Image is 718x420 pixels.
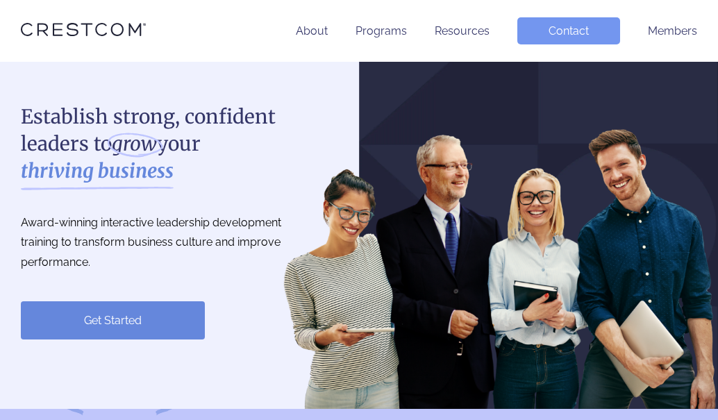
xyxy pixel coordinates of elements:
a: Get Started [21,301,205,339]
a: Contact [517,17,620,44]
a: Resources [435,24,490,37]
strong: thriving business [21,158,174,185]
p: Award-winning interactive leadership development training to transform business culture and impro... [21,213,312,273]
i: grow [112,131,157,158]
a: About [296,24,328,37]
a: Programs [356,24,407,37]
a: Members [648,24,697,37]
h1: Establish strong, confident leaders to your [21,103,312,185]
